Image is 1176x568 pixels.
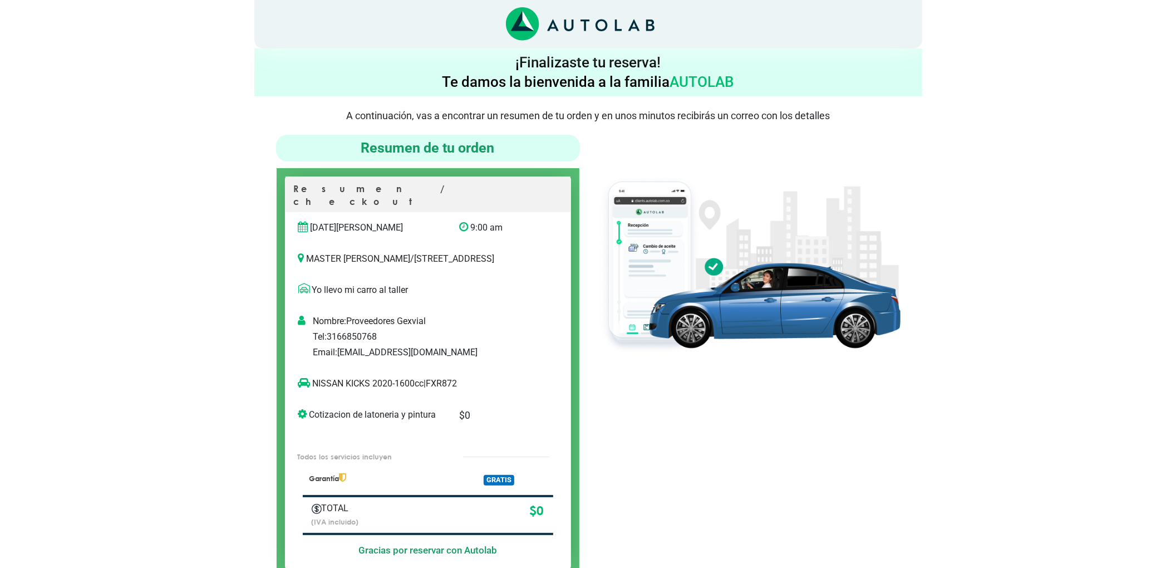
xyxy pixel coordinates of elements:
p: Todos los servicios incluyen [297,452,440,462]
span: GRATIS [484,475,514,486]
p: $ 0 [459,408,534,423]
span: AUTOLAB [670,74,734,90]
h4: ¡Finalizaste tu reserva! Te damos la bienvenida a la familia [259,53,918,92]
p: TOTAL [312,502,399,515]
p: MASTER [PERSON_NAME] / [STREET_ADDRESS] [298,252,558,266]
p: Garantía [309,473,443,484]
p: NISSAN KICKS 2020-1600cc | FXR872 [298,377,535,390]
p: Tel: 3166850768 [313,330,566,344]
img: Autobooking-Iconos-23.png [312,504,322,514]
h5: Gracias por reservar con Autolab [303,545,553,556]
p: Resumen / checkout [294,183,562,212]
h4: Resumen de tu orden [281,139,575,157]
p: Yo llevo mi carro al taller [298,283,558,297]
p: Email: [EMAIL_ADDRESS][DOMAIN_NAME] [313,346,566,359]
p: [DATE][PERSON_NAME] [298,221,442,234]
p: 9:00 am [459,221,534,234]
small: (IVA incluido) [312,517,359,526]
p: $ 0 [415,502,544,521]
p: Cotizacion de latoneria y pintura [298,408,442,422]
p: Nombre: Proveedores Gexvial [313,315,566,328]
p: A continuación, vas a encontrar un resumen de tu orden y en unos minutos recibirás un correo con ... [254,110,922,121]
a: Link al sitio de autolab [506,18,655,29]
